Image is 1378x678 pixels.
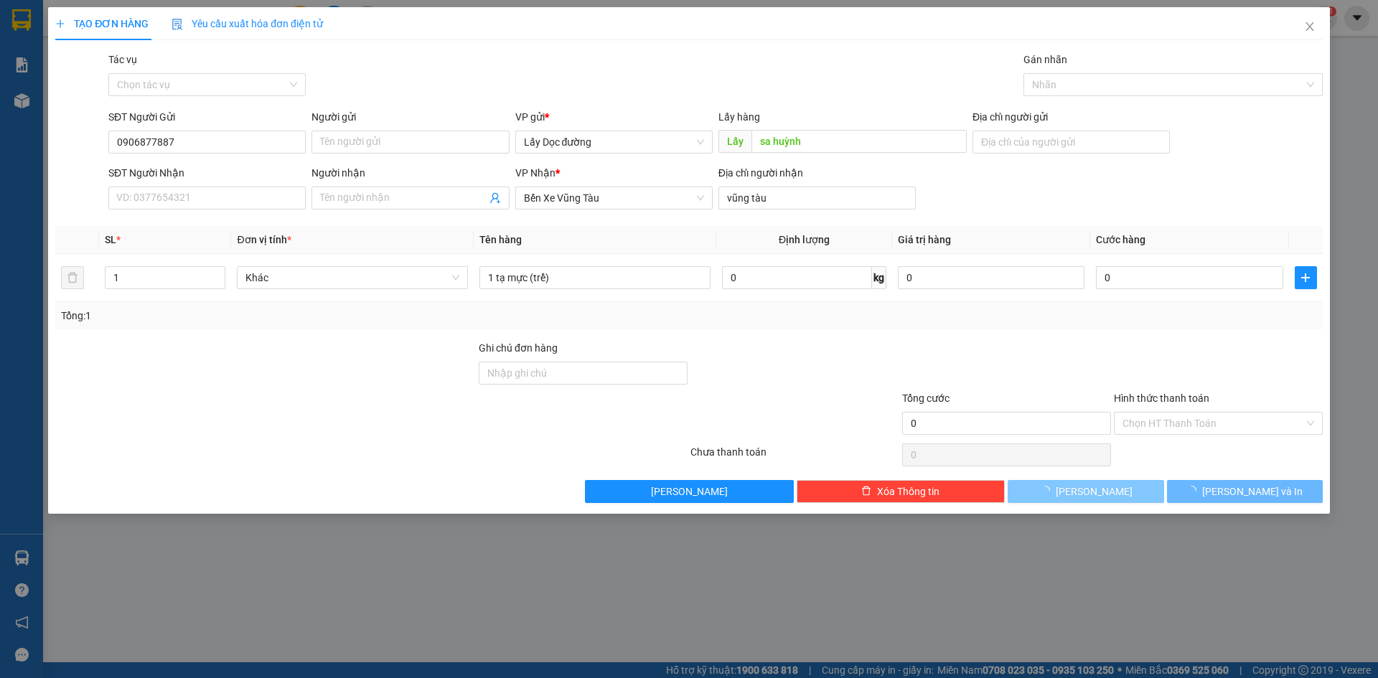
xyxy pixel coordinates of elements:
[751,130,967,153] input: Dọc đường
[651,484,728,499] span: [PERSON_NAME]
[902,392,950,404] span: Tổng cước
[718,111,760,123] span: Lấy hàng
[1295,266,1317,289] button: plus
[479,342,558,354] label: Ghi chú đơn hàng
[1114,392,1209,404] label: Hình thức thanh toán
[1008,480,1163,503] button: [PERSON_NAME]
[172,19,183,30] img: icon
[1040,486,1056,496] span: loading
[105,234,116,245] span: SL
[1096,234,1145,245] span: Cước hàng
[515,167,556,179] span: VP Nhận
[718,130,751,153] span: Lấy
[237,234,291,245] span: Đơn vị tính
[61,266,84,289] button: delete
[172,18,323,29] span: Yêu cầu xuất hóa đơn điện tử
[1304,21,1316,32] span: close
[311,109,509,125] div: Người gửi
[311,165,509,181] div: Người nhận
[515,109,713,125] div: VP gửi
[972,131,1170,154] input: Địa chỉ của người gửi
[55,18,149,29] span: TẠO ĐƠN HÀNG
[108,54,137,65] label: Tác vụ
[108,109,306,125] div: SĐT Người Gửi
[797,480,1006,503] button: deleteXóa Thông tin
[779,234,830,245] span: Định lượng
[877,484,939,499] span: Xóa Thông tin
[861,486,871,497] span: delete
[718,165,916,181] div: Địa chỉ người nhận
[1167,480,1323,503] button: [PERSON_NAME] và In
[61,308,532,324] div: Tổng: 1
[872,266,886,289] span: kg
[524,131,704,153] span: Lấy Dọc đường
[55,19,65,29] span: plus
[689,444,901,469] div: Chưa thanh toán
[479,362,688,385] input: Ghi chú đơn hàng
[1202,484,1303,499] span: [PERSON_NAME] và In
[1186,486,1202,496] span: loading
[1023,54,1067,65] label: Gán nhãn
[489,192,501,204] span: user-add
[585,480,794,503] button: [PERSON_NAME]
[108,165,306,181] div: SĐT Người Nhận
[1056,484,1133,499] span: [PERSON_NAME]
[524,187,704,209] span: Bến Xe Vũng Tàu
[898,234,951,245] span: Giá trị hàng
[1290,7,1330,47] button: Close
[1295,272,1316,283] span: plus
[245,267,459,288] span: Khác
[718,187,916,209] input: Địa chỉ của người nhận
[898,266,1084,289] input: 0
[479,266,711,289] input: VD: Bàn, Ghế
[479,234,522,245] span: Tên hàng
[972,109,1170,125] div: Địa chỉ người gửi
